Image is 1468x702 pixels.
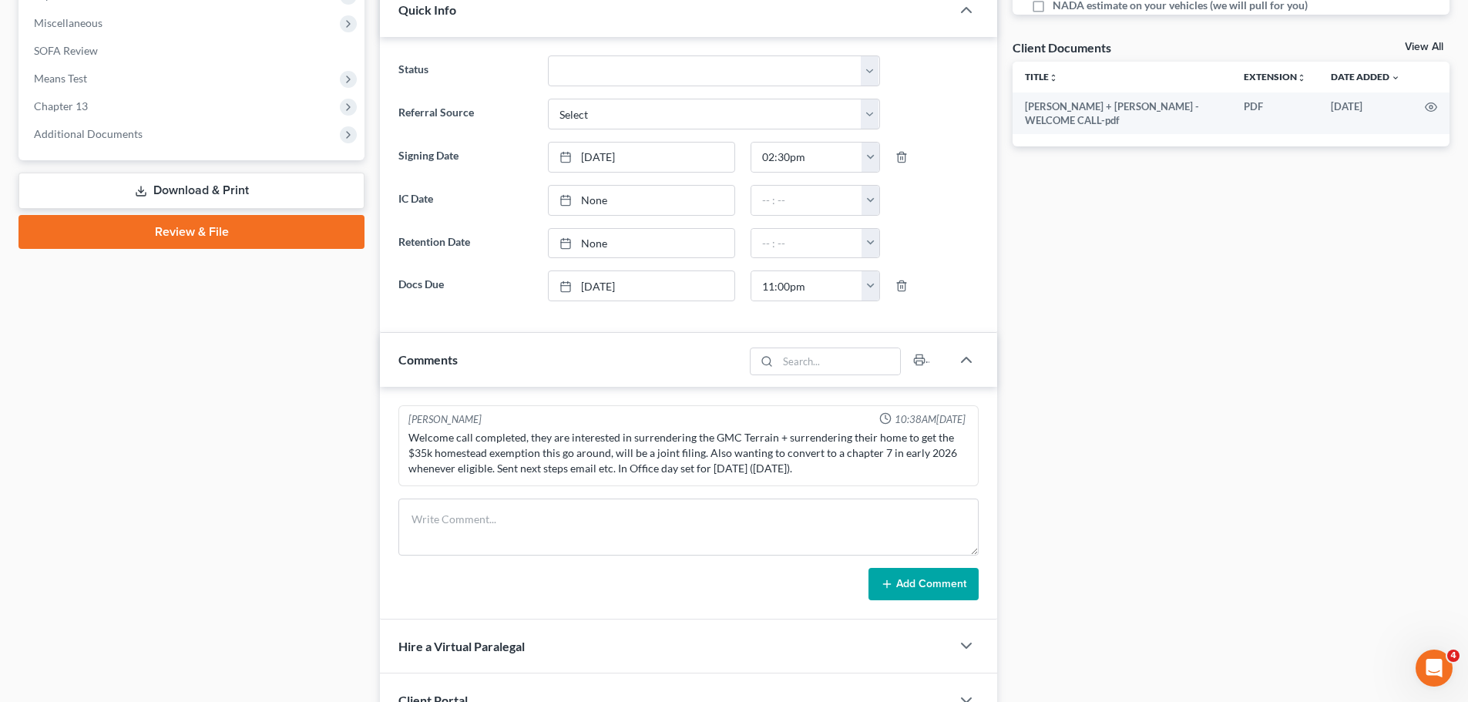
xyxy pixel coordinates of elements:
label: Status [391,55,539,86]
i: unfold_more [1297,73,1306,82]
td: [DATE] [1319,92,1413,135]
label: Retention Date [391,228,539,259]
div: Welcome call completed, they are interested in surrendering the GMC Terrain + surrendering their ... [408,430,969,476]
label: Signing Date [391,142,539,173]
a: Date Added expand_more [1331,71,1400,82]
span: Means Test [34,72,87,85]
div: Client Documents [1013,39,1111,55]
i: unfold_more [1049,73,1058,82]
a: View All [1405,42,1443,52]
input: -- : -- [751,229,862,258]
span: SOFA Review [34,44,98,57]
div: [PERSON_NAME] [408,412,482,427]
a: [DATE] [549,271,734,301]
a: Extensionunfold_more [1244,71,1306,82]
td: [PERSON_NAME] + [PERSON_NAME] - WELCOME CALL-pdf [1013,92,1231,135]
span: Quick Info [398,2,456,17]
a: Download & Print [18,173,364,209]
a: Titleunfold_more [1025,71,1058,82]
input: Search... [778,348,901,375]
a: SOFA Review [22,37,364,65]
iframe: Intercom live chat [1416,650,1453,687]
input: -- : -- [751,143,862,172]
label: IC Date [391,185,539,216]
a: Review & File [18,215,364,249]
span: Comments [398,352,458,367]
input: -- : -- [751,186,862,215]
label: Referral Source [391,99,539,129]
span: Hire a Virtual Paralegal [398,639,525,653]
button: Add Comment [868,568,979,600]
a: [DATE] [549,143,734,172]
a: None [549,186,734,215]
a: None [549,229,734,258]
span: Miscellaneous [34,16,102,29]
i: expand_more [1391,73,1400,82]
td: PDF [1231,92,1319,135]
span: Additional Documents [34,127,143,140]
input: -- : -- [751,271,862,301]
span: 10:38AM[DATE] [895,412,966,427]
span: 4 [1447,650,1460,662]
label: Docs Due [391,270,539,301]
span: Chapter 13 [34,99,88,113]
